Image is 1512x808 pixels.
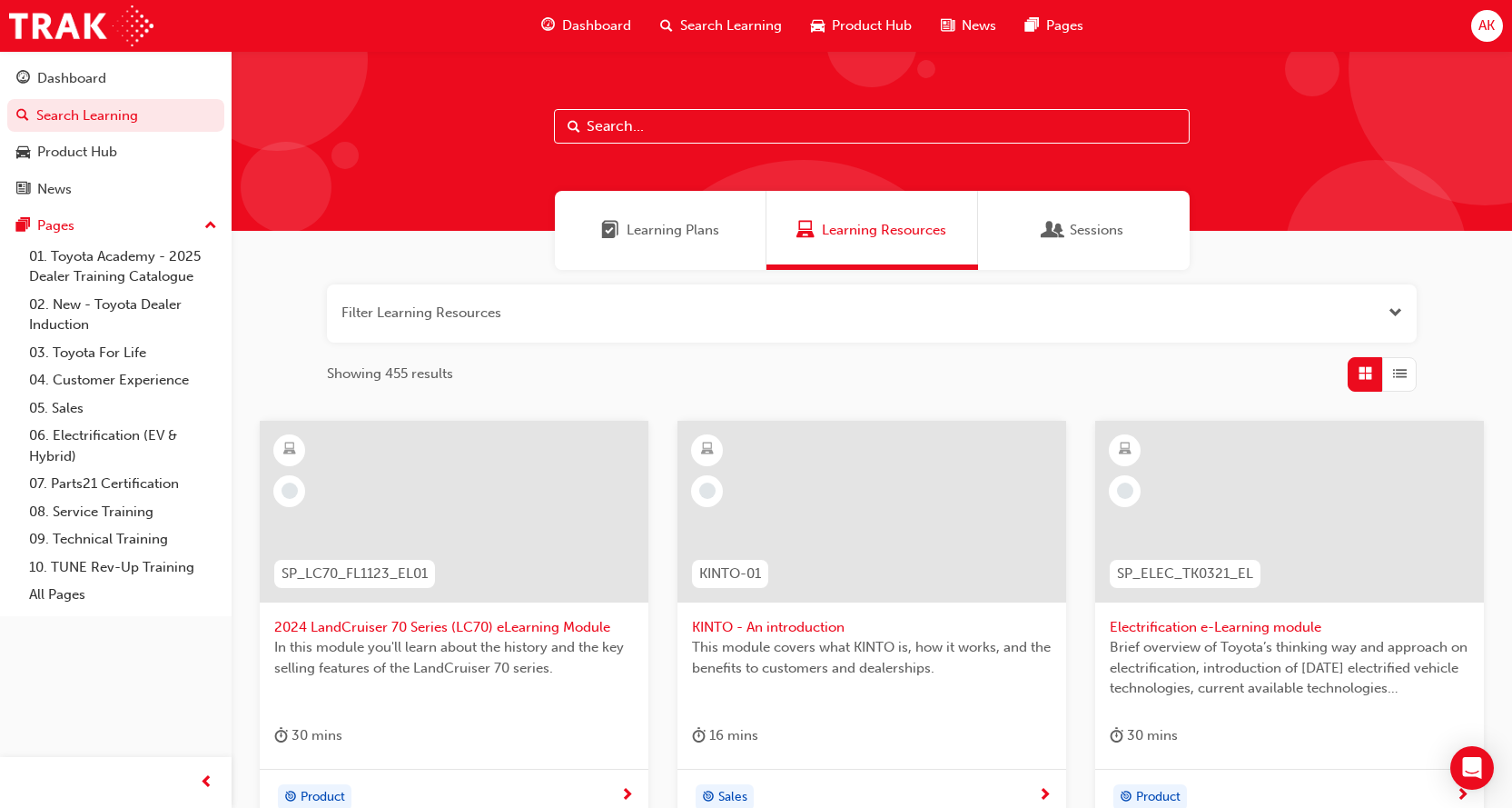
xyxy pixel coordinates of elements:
span: Sessions [1070,220,1123,241]
span: Grid [1359,364,1372,384]
span: SP_LC70_FL1123_EL01 [282,564,428,584]
span: Learning Plans [627,220,719,241]
div: 30 mins [274,724,342,747]
a: 01. Toyota Academy - 2025 Dealer Training Catalogue [22,243,224,291]
span: guage-icon [541,15,555,37]
a: car-iconProduct Hub [796,7,926,45]
a: SessionsSessions [978,191,1190,270]
span: Learning Resources [822,220,946,241]
span: car-icon [16,145,30,161]
a: 10. TUNE Rev-Up Training [22,554,224,582]
a: pages-iconPages [1011,7,1098,45]
button: Pages [7,209,224,243]
span: Learning Plans [601,220,619,241]
div: News [37,179,72,200]
span: up-icon [204,214,217,238]
span: Search Learning [680,15,782,36]
span: guage-icon [16,71,30,87]
span: Electrification e-Learning module [1110,617,1469,638]
span: learningRecordVerb_NONE-icon [282,483,298,499]
a: Product Hub [7,135,224,169]
a: 02. New - Toyota Dealer Induction [22,291,224,339]
a: Learning ResourcesLearning Resources [766,191,978,270]
a: 03. Toyota For Life [22,339,224,367]
a: 05. Sales [22,394,224,423]
a: news-iconNews [926,7,1011,45]
span: KINTO-01 [699,564,761,584]
span: Showing 455 results [327,364,453,384]
span: next-icon [620,788,634,804]
span: next-icon [1456,788,1469,804]
span: Dashboard [562,15,631,36]
span: duration-icon [1110,724,1123,747]
span: News [962,15,996,36]
a: 07. Parts21 Certification [22,470,224,498]
span: duration-icon [692,724,706,747]
div: Pages [37,215,74,236]
a: Learning PlansLearning Plans [555,191,766,270]
button: DashboardSearch LearningProduct HubNews [7,58,224,209]
span: search-icon [660,15,673,37]
span: Pages [1046,15,1083,36]
div: Open Intercom Messenger [1450,746,1494,790]
input: Search... [554,109,1190,144]
span: Product [1136,787,1181,808]
div: 16 mins [692,724,758,747]
a: 08. Service Training [22,498,224,526]
span: Search [568,116,580,137]
span: Product [301,787,345,808]
a: All Pages [22,581,224,609]
span: Sales [718,787,747,808]
a: News [7,173,224,206]
button: Open the filter [1388,303,1402,324]
button: AK [1471,10,1503,42]
span: learningResourceType_ELEARNING-icon [283,438,296,462]
div: 30 mins [1110,724,1178,747]
a: 09. Technical Training [22,525,224,554]
span: pages-icon [1025,15,1039,37]
a: 06. Electrification (EV & Hybrid) [22,422,224,470]
span: SP_ELEC_TK0321_EL [1117,564,1253,584]
span: pages-icon [16,218,30,234]
span: AK [1478,15,1495,36]
span: List [1393,364,1407,384]
a: guage-iconDashboard [527,7,646,45]
span: In this module you'll learn about the history and the key selling features of the LandCruiser 70 ... [274,637,634,678]
div: Product Hub [37,142,117,163]
span: learningRecordVerb_NONE-icon [1117,483,1133,499]
span: learningResourceType_ELEARNING-icon [1119,438,1132,462]
img: Trak [9,5,153,46]
a: Dashboard [7,62,224,95]
span: 2024 LandCruiser 70 Series (LC70) eLearning Module [274,617,634,638]
div: Dashboard [37,68,106,89]
span: news-icon [941,15,954,37]
span: Brief overview of Toyota’s thinking way and approach on electrification, introduction of [DATE] e... [1110,637,1469,699]
span: search-icon [16,108,29,125]
a: search-iconSearch Learning [646,7,796,45]
span: Sessions [1044,220,1062,241]
a: 04. Customer Experience [22,366,224,394]
span: next-icon [1038,788,1052,804]
span: Learning Resources [796,220,815,241]
span: news-icon [16,182,30,198]
span: Product Hub [832,15,912,36]
a: Search Learning [7,99,224,133]
span: learningResourceType_ELEARNING-icon [701,438,714,462]
span: KINTO - An introduction [692,617,1052,638]
span: This module covers what KINTO is, how it works, and the benefits to customers and dealerships. [692,637,1052,678]
span: prev-icon [200,772,213,794]
span: car-icon [811,15,825,37]
span: learningRecordVerb_NONE-icon [699,483,716,499]
span: duration-icon [274,724,288,747]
